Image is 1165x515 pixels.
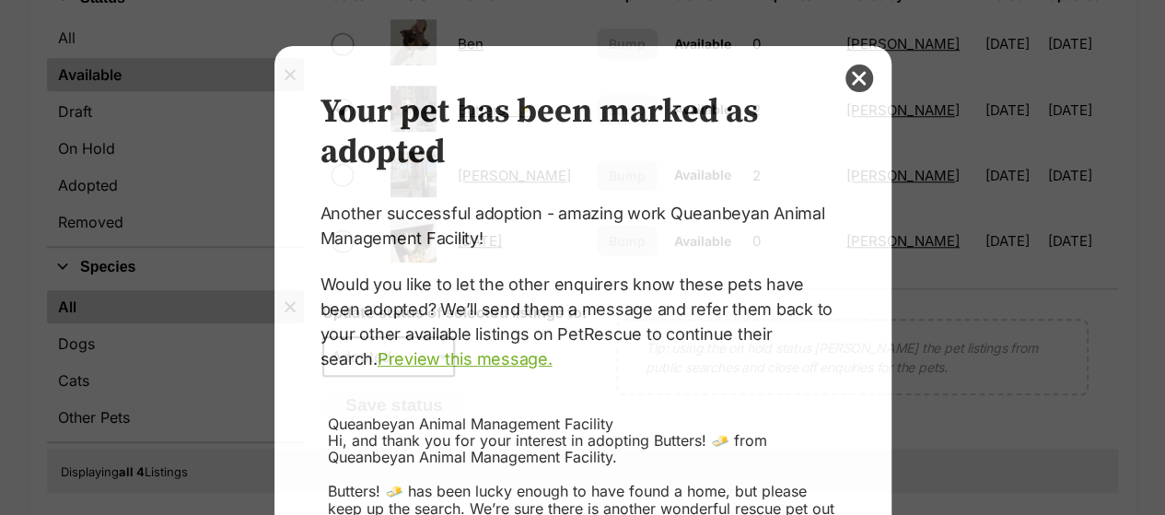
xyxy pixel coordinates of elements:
h2: Your pet has been marked as adopted [320,92,845,173]
a: Preview this message. [378,349,553,369]
span: Queanbeyan Animal Management Facility [328,415,613,433]
button: close [845,64,873,92]
p: Another successful adoption - amazing work Queanbeyan Animal Management Facility! [320,201,845,251]
p: Would you like to let the other enquirers know these pets have been adopted? We’ll send them a me... [320,272,845,371]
